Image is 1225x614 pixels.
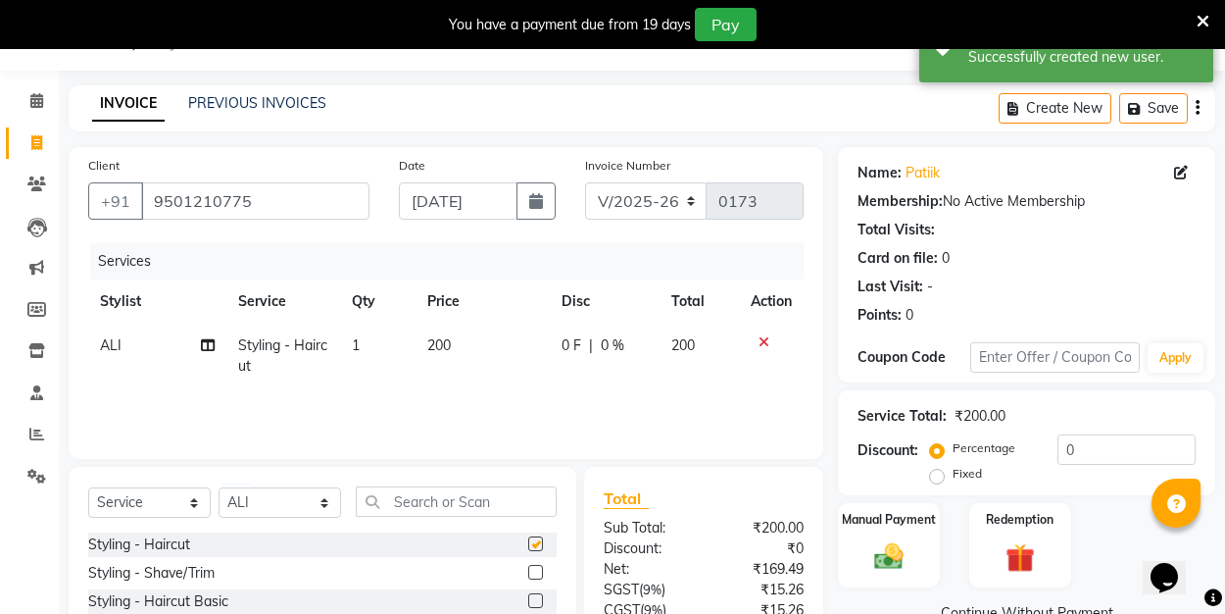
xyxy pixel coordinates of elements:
div: ₹0 [704,538,818,559]
iframe: chat widget [1143,536,1205,594]
th: Service [226,280,340,324]
div: Last Visit: [857,277,923,297]
div: Service Total: [857,406,947,427]
div: Styling - Haircut Basic [88,591,228,612]
div: ₹15.26 [704,580,818,600]
span: Total [604,488,649,509]
a: PREVIOUS INVOICES [188,94,326,112]
label: Client [88,157,120,175]
label: Fixed [953,465,982,483]
label: Redemption [986,511,1053,529]
button: Create New [999,93,1111,124]
span: 200 [427,336,451,354]
span: | [589,335,593,356]
div: Discount: [589,538,704,559]
div: Total Visits: [857,220,935,240]
div: Card on file: [857,248,938,269]
div: Styling - Shave/Trim [88,563,215,584]
label: Date [399,157,425,175]
button: Save [1119,93,1188,124]
th: Stylist [88,280,226,324]
span: 0 % [601,335,624,356]
input: Enter Offer / Coupon Code [970,342,1140,373]
div: Sub Total: [589,518,704,538]
span: 1 [352,336,360,354]
div: Coupon Code [857,347,970,368]
div: ₹200.00 [955,406,1005,427]
input: Search or Scan [356,486,557,517]
label: Invoice Number [585,157,670,175]
span: SGST [604,581,639,598]
div: 0 [906,305,913,326]
div: Membership: [857,191,943,212]
span: 0 F [562,335,581,356]
div: Successfully created new user. [968,47,1199,68]
span: ALI [100,336,122,354]
div: ₹200.00 [704,518,818,538]
div: Name: [857,163,902,183]
a: INVOICE [92,86,165,122]
a: Patiik [906,163,940,183]
th: Total [660,280,739,324]
div: 0 [942,248,950,269]
div: Net: [589,559,704,580]
div: - [927,277,933,297]
th: Qty [340,280,416,324]
div: ( ) [589,580,704,600]
span: 200 [671,336,695,354]
div: You have a payment due from 19 days [449,15,691,35]
label: Manual Payment [842,511,936,529]
button: Pay [695,8,757,41]
th: Disc [550,280,660,324]
div: No Active Membership [857,191,1196,212]
div: ₹169.49 [704,559,818,580]
span: Styling - Haircut [238,336,327,375]
div: Styling - Haircut [88,535,190,555]
img: _gift.svg [997,540,1044,577]
div: Discount: [857,440,918,461]
img: _cash.svg [865,540,912,574]
button: +91 [88,182,143,220]
div: Points: [857,305,902,326]
div: Services [90,243,818,280]
button: Apply [1148,343,1203,373]
label: Percentage [953,439,1015,457]
span: 9% [643,582,661,597]
th: Action [739,280,804,324]
input: Search by Name/Mobile/Email/Code [141,182,369,220]
th: Price [416,280,550,324]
